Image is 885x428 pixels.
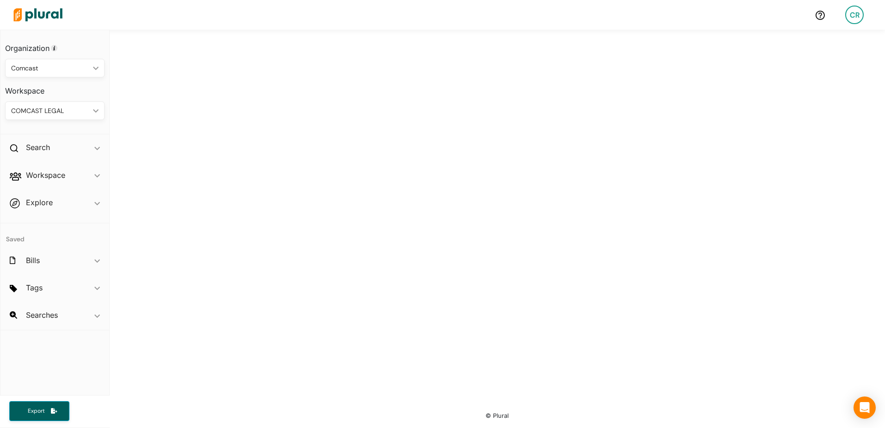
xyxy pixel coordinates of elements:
button: Export [9,401,69,421]
small: © Plural [486,412,509,419]
h2: Workspace [26,170,65,180]
h2: Tags [26,283,43,293]
div: Tooltip anchor [50,44,58,52]
h2: Explore [26,197,53,208]
span: Export [21,407,51,415]
h2: Searches [26,310,58,320]
h3: Organization [5,35,105,55]
h2: Bills [26,255,40,265]
div: Open Intercom Messenger [854,397,876,419]
div: Comcast [11,63,89,73]
a: CR [838,2,871,28]
h4: Saved [0,223,109,246]
h3: Workspace [5,77,105,98]
h2: Search [26,142,50,152]
div: CR [845,6,864,24]
div: COMCAST LEGAL [11,106,89,116]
